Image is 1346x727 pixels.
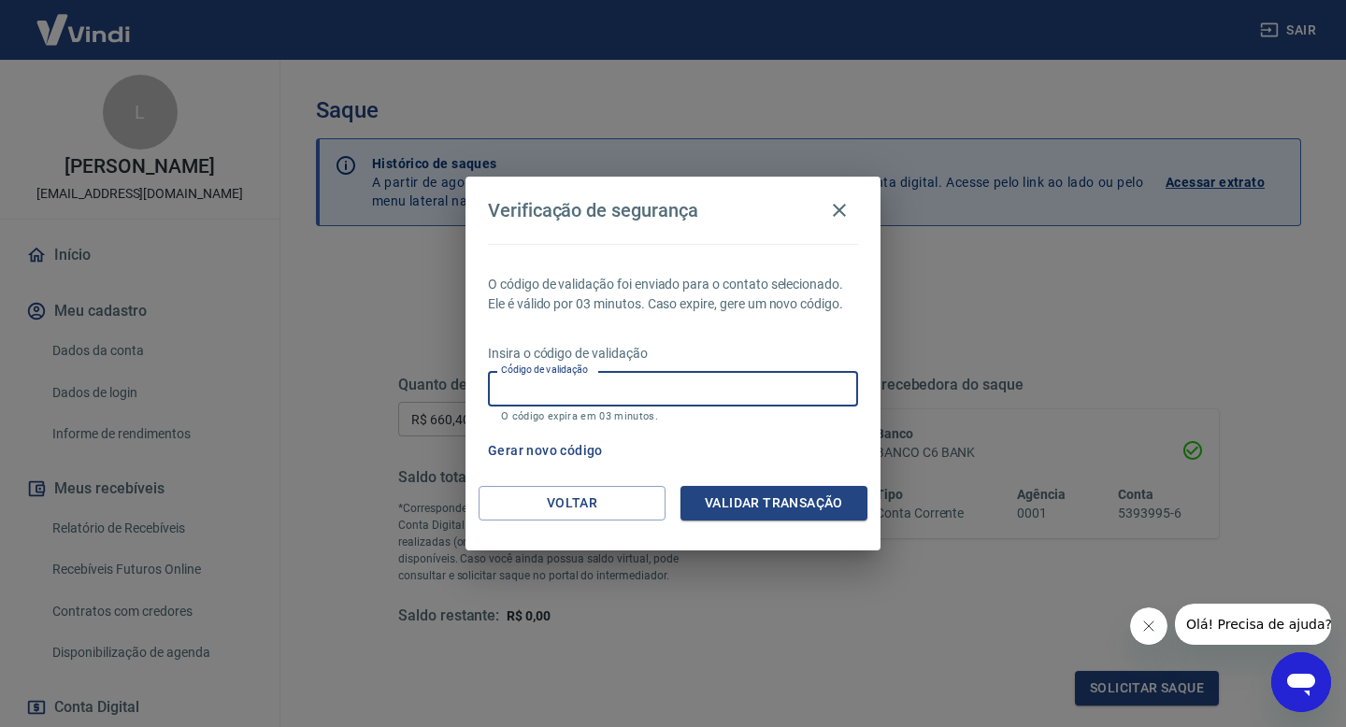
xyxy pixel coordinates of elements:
[11,13,157,28] span: Olá! Precisa de ajuda?
[488,199,698,221] h4: Verificação de segurança
[1271,652,1331,712] iframe: Button to launch messaging window
[488,344,858,363] p: Insira o código de validação
[480,434,610,468] button: Gerar novo código
[479,486,666,520] button: Voltar
[1175,604,1331,645] iframe: Message from company
[1130,607,1167,645] iframe: Close message
[501,410,845,422] p: O código expira em 03 minutos.
[488,275,858,314] p: O código de validação foi enviado para o contato selecionado. Ele é válido por 03 minutos. Caso e...
[501,363,588,377] label: Código de validação
[680,486,867,520] button: Validar transação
